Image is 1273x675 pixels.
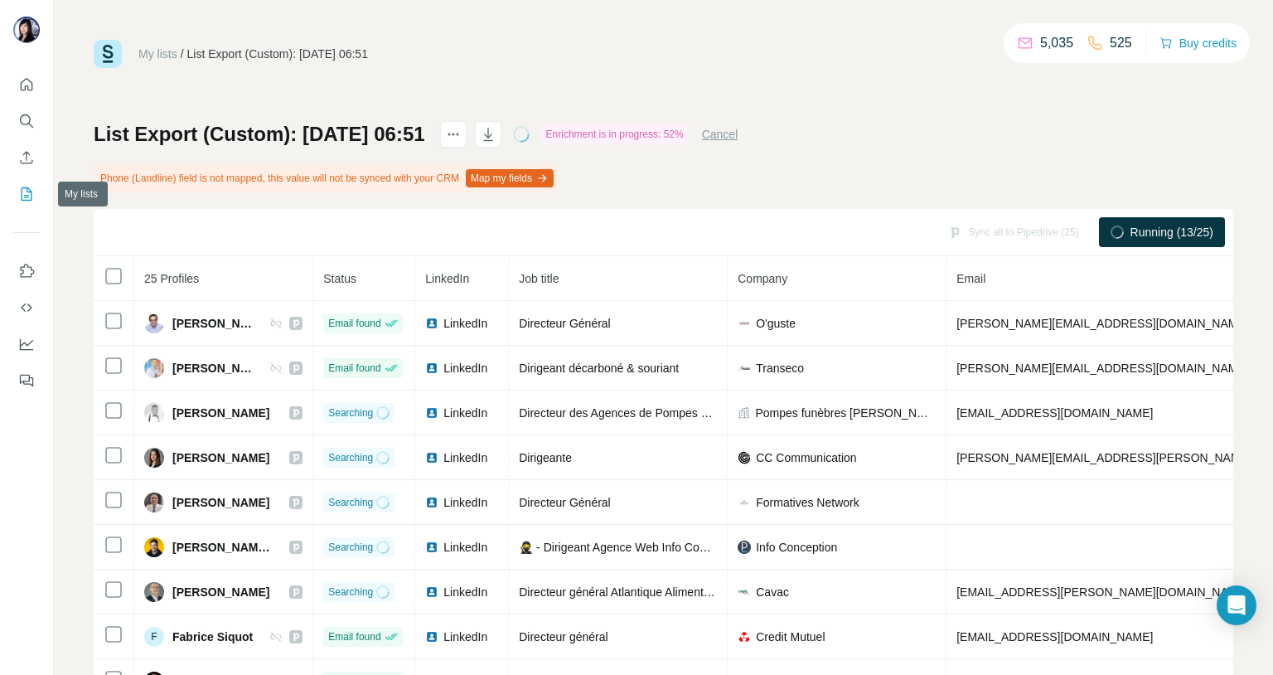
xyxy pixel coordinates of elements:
span: Directeur Général [519,496,611,509]
img: Avatar [144,448,164,468]
button: Map my fields [466,169,554,187]
span: Searching [328,540,373,555]
span: LinkedIn [443,360,487,376]
img: Avatar [13,17,40,43]
span: Email found [328,629,380,644]
button: Enrich CSV [13,143,40,172]
span: Info Conception [756,539,837,556]
span: [PERSON_NAME] [172,494,269,511]
button: actions [440,121,467,148]
img: LinkedIn logo [425,496,438,509]
span: [PERSON_NAME][EMAIL_ADDRESS][DOMAIN_NAME] [956,317,1248,330]
span: Searching [328,495,373,510]
button: Feedback [13,366,40,396]
span: Pompes funèbres [PERSON_NAME] [755,405,936,421]
button: Use Surfe on LinkedIn [13,256,40,286]
span: Directeur général Atlantique Alimentaire, filiale agroalimentaire Groupe Coopérative CAVAC [519,585,988,599]
img: LinkedIn logo [425,630,438,643]
span: Directeur des Agences de Pompes Funèbres [519,406,750,420]
a: My lists [138,47,177,61]
span: LinkedIn [443,315,487,332]
img: LinkedIn logo [425,541,438,554]
span: [PERSON_NAME] [172,584,269,600]
span: Email [956,272,985,285]
div: List Export (Custom): [DATE] 06:51 [187,46,368,62]
div: Phone (Landline) field is not mapped, this value will not be synced with your CRM [94,164,557,192]
span: Transeco [756,360,804,376]
img: LinkedIn logo [425,406,438,420]
img: company-logo [738,362,751,375]
span: Credit Mutuel [756,629,825,645]
li: / [181,46,184,62]
span: [EMAIL_ADDRESS][PERSON_NAME][DOMAIN_NAME] [956,585,1248,599]
div: F [144,627,164,647]
span: 25 Profiles [144,272,199,285]
span: Fabrice Siquot [172,629,253,645]
span: LinkedIn [443,405,487,421]
span: LinkedIn [443,539,487,556]
span: Searching [328,585,373,600]
span: Directeur Général [519,317,611,330]
span: Job title [519,272,559,285]
span: Running (13/25) [1130,224,1213,240]
span: 🥷 - Dirigeant Agence Web Info Conception [519,541,743,554]
span: LinkedIn [443,584,487,600]
img: company-logo [738,451,751,464]
span: CC Communication [756,449,856,466]
span: Searching [328,405,373,420]
img: LinkedIn logo [425,317,438,330]
p: 525 [1110,33,1132,53]
span: [PERSON_NAME] [172,449,269,466]
img: company-logo [738,496,751,509]
span: [EMAIL_ADDRESS][DOMAIN_NAME] [956,630,1153,643]
span: Email found [328,361,380,376]
span: [PERSON_NAME][EMAIL_ADDRESS][DOMAIN_NAME] [956,362,1248,375]
span: [PERSON_NAME] [172,405,269,421]
button: Dashboard [13,329,40,359]
img: company-logo [738,630,751,643]
span: Formatives Network [756,494,859,511]
span: [PERSON_NAME] [172,315,253,332]
span: LinkedIn [443,494,487,511]
span: [PERSON_NAME] 🥷🏻 [172,539,273,556]
span: LinkedIn [443,629,487,645]
img: Surfe Logo [94,40,122,68]
span: Directeur général [519,630,607,643]
span: Status [323,272,356,285]
button: Cancel [702,126,738,143]
img: Avatar [144,493,164,512]
img: Avatar [144,537,164,557]
img: LinkedIn logo [425,362,438,375]
img: LinkedIn logo [425,451,438,464]
div: Enrichment is in progress: 52% [541,124,689,144]
img: company-logo [738,585,751,599]
button: Quick start [13,70,40,100]
button: My lists [13,179,40,209]
span: Dirigeant décarboné & souriant [519,362,679,375]
span: LinkedIn [425,272,469,285]
img: Avatar [144,403,164,423]
button: Use Surfe API [13,293,40,323]
img: LinkedIn logo [425,585,438,599]
img: company-logo [738,317,751,330]
span: LinkedIn [443,449,487,466]
img: Avatar [144,582,164,602]
img: company-logo [738,541,751,554]
span: Company [738,272,787,285]
h1: List Export (Custom): [DATE] 06:51 [94,121,425,148]
span: Cavac [756,584,789,600]
img: Avatar [144,358,164,378]
p: 5,035 [1040,33,1073,53]
span: Searching [328,450,373,465]
span: [PERSON_NAME] [172,360,253,376]
span: Dirigeante [519,451,572,464]
span: Email found [328,316,380,331]
span: [EMAIL_ADDRESS][DOMAIN_NAME] [956,406,1153,420]
div: Open Intercom Messenger [1217,585,1256,625]
span: O'guste [756,315,796,332]
button: Buy credits [1159,32,1237,55]
img: Avatar [144,313,164,333]
button: Search [13,106,40,136]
